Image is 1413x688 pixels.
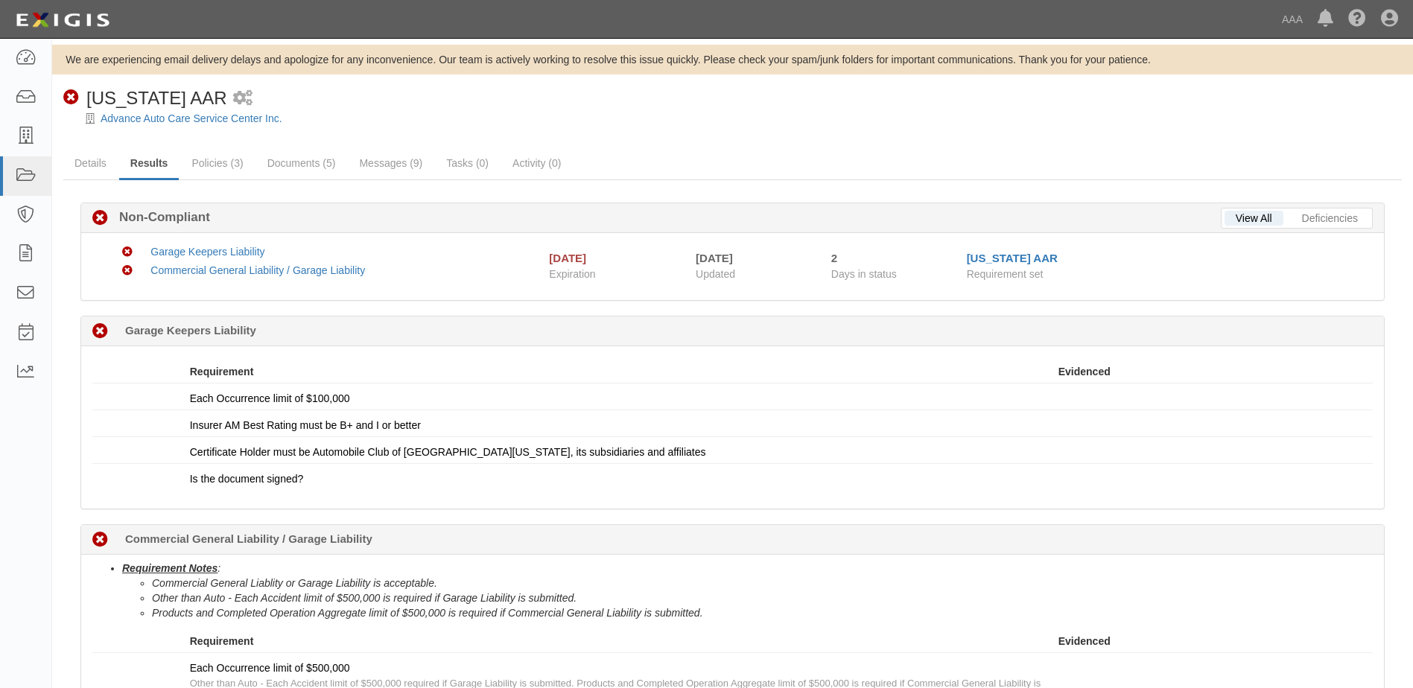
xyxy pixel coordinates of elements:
a: Messages (9) [348,148,434,178]
u: Requirement Notes [122,562,217,574]
i: Non-Compliant 2 days (since 08/16/2025) [92,532,108,548]
i: Non-Compliant [63,90,79,106]
span: Days in status [831,268,897,280]
a: Results [119,148,180,180]
div: California AAR [63,86,227,111]
strong: Evidenced [1058,366,1111,378]
div: [DATE] [696,250,809,266]
i: Help Center - Complianz [1348,10,1366,28]
b: Garage Keepers Liability [125,322,256,338]
a: Advance Auto Care Service Center Inc. [101,112,282,124]
a: Commercial General Liability / Garage Liability [150,264,365,276]
li: Commercial General Liablity or Garage Liability is acceptable. [152,576,1373,590]
span: Certificate Holder must be Automobile Club of [GEOGRAPHIC_DATA][US_STATE], its subsidiaries and a... [190,446,706,458]
i: Non-Compliant [122,247,133,258]
span: Each Occurrence limit of $100,000 [190,392,350,404]
strong: Requirement [190,366,254,378]
a: Tasks (0) [435,148,500,178]
a: Documents (5) [256,148,347,178]
li: Products and Completed Operation Aggregate limit of $500,000 is required if Commercial General Li... [152,605,1373,620]
span: Expiration [549,267,685,281]
strong: Evidenced [1058,635,1111,647]
i: Non-Compliant [92,211,108,226]
span: Requirement set [967,268,1044,280]
i: Non-Compliant [122,266,133,276]
b: Commercial General Liability / Garage Liability [125,531,372,547]
li: : [122,561,1373,620]
span: Each Occurrence limit of $500,000 [190,662,350,674]
a: [US_STATE] AAR [967,252,1058,264]
a: Activity (0) [501,148,572,178]
span: Updated [696,268,735,280]
div: Since 08/16/2025 [831,250,956,266]
span: Is the document signed? [190,473,304,485]
i: Non-Compliant 2 days (since 08/16/2025) [92,324,108,340]
li: Other than Auto - Each Accident limit of $500,000 is required if Garage Liability is submitted. [152,590,1373,605]
a: Garage Keepers Liability [150,246,264,258]
a: Deficiencies [1291,211,1369,226]
strong: Requirement [190,635,254,647]
span: Insurer AM Best Rating must be B+ and I or better [190,419,421,431]
a: Details [63,148,118,178]
i: 1 scheduled workflow [233,91,253,106]
img: logo-5460c22ac91f19d4615b14bd174203de0afe785f0fc80cf4dbbc73dc1793850b.png [11,7,114,34]
a: View All [1225,211,1283,226]
div: [DATE] [549,250,586,266]
b: Non-Compliant [108,208,210,226]
a: Policies (3) [180,148,254,178]
span: [US_STATE] AAR [86,88,227,108]
div: We are experiencing email delivery delays and apologize for any inconvenience. Our team is active... [52,52,1413,67]
a: AAA [1274,4,1310,34]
